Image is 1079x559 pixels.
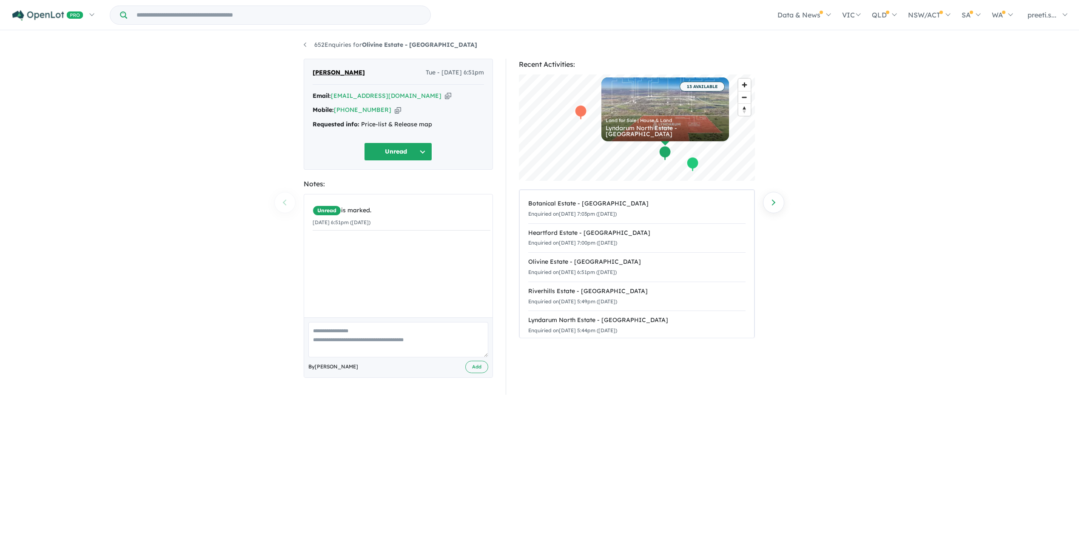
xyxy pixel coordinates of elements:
a: Lyndarum North Estate - [GEOGRAPHIC_DATA]Enquiried on[DATE] 5:44pm ([DATE]) [528,311,746,340]
span: [PERSON_NAME] [313,68,365,78]
div: Riverhills Estate - [GEOGRAPHIC_DATA] [528,286,746,297]
div: Land for Sale | House & Land [606,118,725,123]
strong: Email: [313,92,331,100]
button: Copy [445,91,451,100]
span: Reset bearing to north [738,104,751,116]
small: Enquiried on [DATE] 5:49pm ([DATE]) [528,298,617,305]
small: Enquiried on [DATE] 6:51pm ([DATE]) [528,269,617,275]
strong: Olivine Estate - [GEOGRAPHIC_DATA] [362,41,477,48]
div: Map marker [658,145,671,161]
small: [DATE] 6:51pm ([DATE]) [313,219,370,225]
div: Recent Activities: [519,59,755,70]
span: preeti.s... [1028,11,1056,19]
button: Zoom in [738,79,751,91]
span: By [PERSON_NAME] [308,362,358,371]
a: Heartford Estate - [GEOGRAPHIC_DATA]Enquiried on[DATE] 7:00pm ([DATE]) [528,223,746,253]
span: 13 AVAILABLE [680,82,725,91]
span: Tue - [DATE] 6:51pm [426,68,484,78]
a: [EMAIL_ADDRESS][DOMAIN_NAME] [331,92,441,100]
button: Unread [364,143,432,161]
a: 652Enquiries forOlivine Estate - [GEOGRAPHIC_DATA] [304,41,477,48]
div: Heartford Estate - [GEOGRAPHIC_DATA] [528,228,746,238]
small: Enquiried on [DATE] 7:03pm ([DATE]) [528,211,617,217]
small: Enquiried on [DATE] 5:44pm ([DATE]) [528,327,617,334]
div: Olivine Estate - [GEOGRAPHIC_DATA] [528,257,746,267]
small: Enquiried on [DATE] 7:00pm ([DATE]) [528,240,617,246]
a: Olivine Estate - [GEOGRAPHIC_DATA]Enquiried on[DATE] 6:51pm ([DATE]) [528,252,746,282]
div: Price-list & Release map [313,120,484,130]
button: Copy [395,106,401,114]
canvas: Map [519,74,755,181]
div: Lyndarum North Estate - [GEOGRAPHIC_DATA] [528,315,746,325]
a: Riverhills Estate - [GEOGRAPHIC_DATA]Enquiried on[DATE] 5:49pm ([DATE]) [528,282,746,311]
div: Notes: [304,178,493,190]
strong: Requested info: [313,120,359,128]
div: is marked. [313,205,490,216]
a: 13 AVAILABLE Land for Sale | House & Land Lyndarum North Estate - [GEOGRAPHIC_DATA] [601,77,729,141]
button: Zoom out [738,91,751,103]
button: Reset bearing to north [738,103,751,116]
a: [PHONE_NUMBER] [334,106,391,114]
input: Try estate name, suburb, builder or developer [129,6,429,24]
div: Map marker [574,105,587,120]
div: Lyndarum North Estate - [GEOGRAPHIC_DATA] [606,125,725,137]
div: Map marker [686,157,699,172]
a: Botanical Estate - [GEOGRAPHIC_DATA]Enquiried on[DATE] 7:03pm ([DATE]) [528,194,746,224]
span: Unread [313,205,341,216]
nav: breadcrumb [304,40,776,50]
div: Botanical Estate - [GEOGRAPHIC_DATA] [528,199,746,209]
strong: Mobile: [313,106,334,114]
img: Openlot PRO Logo White [12,10,83,21]
button: Add [465,361,488,373]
